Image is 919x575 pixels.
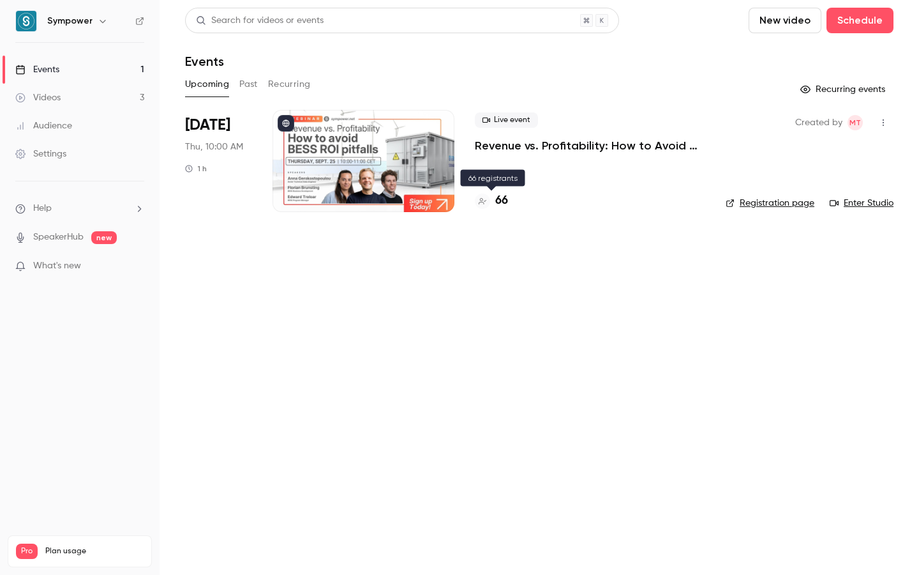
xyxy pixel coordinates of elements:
[129,261,144,272] iframe: Noticeable Trigger
[475,112,538,128] span: Live event
[16,11,36,31] img: Sympower
[726,197,814,210] a: Registration page
[848,115,863,130] span: Manon Thomas
[45,546,144,556] span: Plan usage
[185,110,252,212] div: Sep 25 Thu, 10:00 AM (Europe/Amsterdam)
[795,79,893,100] button: Recurring events
[826,8,893,33] button: Schedule
[33,231,84,244] a: SpeakerHub
[239,74,258,95] button: Past
[15,202,144,215] li: help-dropdown-opener
[495,192,508,210] h4: 66
[475,138,705,153] a: Revenue vs. Profitability: How to Avoid [PERSON_NAME] ROI Pitfalls
[185,141,243,153] span: Thu, 10:00 AM
[185,164,207,174] div: 1 h
[91,231,117,244] span: new
[33,202,52,215] span: Help
[268,74,311,95] button: Recurring
[196,14,324,27] div: Search for videos or events
[185,74,229,95] button: Upcoming
[15,148,66,160] div: Settings
[795,115,842,130] span: Created by
[749,8,821,33] button: New video
[830,197,893,210] a: Enter Studio
[47,15,93,27] h6: Sympower
[849,115,861,130] span: MT
[15,91,61,104] div: Videos
[15,63,59,76] div: Events
[475,192,508,210] a: 66
[33,259,81,273] span: What's new
[16,544,38,559] span: Pro
[185,115,230,135] span: [DATE]
[15,119,72,132] div: Audience
[185,54,224,69] h1: Events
